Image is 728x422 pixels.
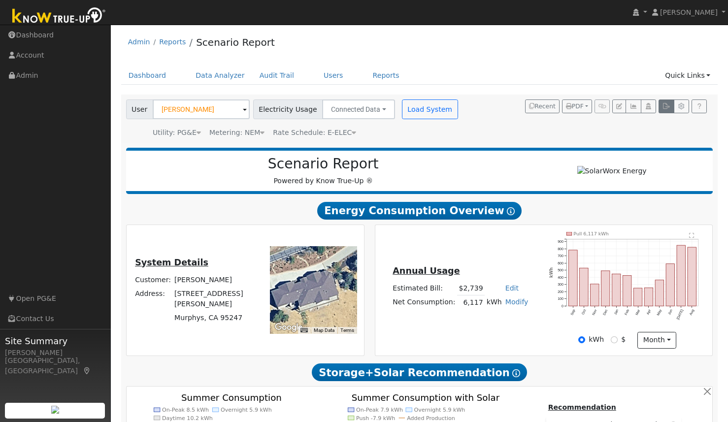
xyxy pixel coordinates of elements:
a: Quick Links [658,66,718,85]
text: 200 [558,290,563,293]
rect: onclick="" [655,280,664,306]
td: Murphys, CA 95247 [173,311,260,325]
div: Metering: NEM [209,128,265,138]
rect: onclick="" [666,264,675,306]
input: kWh [578,336,585,343]
a: Open this area in Google Maps (opens a new window) [272,321,305,334]
a: Map [83,367,92,375]
a: Data Analyzer [188,66,252,85]
a: Audit Trail [252,66,301,85]
img: SolarWorx Energy [577,166,647,176]
text: Overnight 5.9 kWh [414,407,465,414]
a: Help Link [692,99,707,113]
text: Added Production [407,415,455,422]
rect: onclick="" [677,245,686,306]
text: 700 [558,254,563,258]
text: Push -7.9 kWh [356,415,395,422]
text: Oct [581,309,586,315]
div: [PERSON_NAME] [5,348,105,358]
text: Feb [624,309,630,316]
td: [PERSON_NAME] [173,273,260,287]
text: 0 [562,304,563,308]
text: Jan [613,309,619,315]
a: Reports [365,66,407,85]
input: Select a User [153,99,250,119]
img: Google [272,321,305,334]
rect: onclick="" [590,284,599,306]
td: $2,739 [457,281,485,295]
text: 600 [558,261,563,265]
text: Daytime 10.2 kWh [162,415,213,422]
span: Electricity Usage [253,99,323,119]
td: Customer: [133,273,173,287]
rect: onclick="" [633,288,642,306]
rect: onclick="" [568,250,577,306]
text: Aug [689,309,695,316]
text: 500 [558,268,563,272]
label: $ [621,334,626,345]
text: kWh [549,267,554,278]
text: Apr [646,309,652,316]
h2: Scenario Report [136,156,510,172]
u: System Details [135,258,208,267]
input: $ [611,336,618,343]
i: Show Help [512,369,520,377]
text: On-Peak 8.5 kWh [162,407,209,414]
button: Connected Data [322,99,395,119]
text: Overnight 5.9 kWh [221,407,272,414]
text: Jun [667,309,673,315]
u: Annual Usage [393,266,460,276]
rect: onclick="" [601,271,610,306]
text: [DATE] [676,309,685,321]
button: Load System [402,99,458,119]
u: Recommendation [548,403,616,411]
rect: onclick="" [612,274,621,306]
text: Nov [592,309,597,316]
button: PDF [562,99,592,113]
text: Summer Consumption with Solar [352,392,500,403]
text: Pull 6,117 kWh [573,231,609,236]
text: 800 [558,247,563,251]
rect: onclick="" [623,276,631,306]
text: 400 [558,276,563,279]
span: Storage+Solar Recommendation [312,363,527,381]
span: Alias: HE1 [273,129,356,136]
td: kWh [485,295,503,310]
img: Know True-Up [7,5,111,28]
button: Edit User [612,99,626,113]
a: Terms (opens in new tab) [340,327,354,333]
text: May [656,309,662,317]
td: 6,117 [457,295,485,310]
a: Edit [505,284,519,292]
text: 100 [558,297,563,300]
a: Modify [505,298,529,306]
div: [GEOGRAPHIC_DATA], [GEOGRAPHIC_DATA] [5,356,105,376]
text: Dec [602,309,608,316]
rect: onclick="" [644,288,653,306]
span: [PERSON_NAME] [660,8,718,16]
span: Site Summary [5,334,105,348]
td: Address: [133,287,173,311]
div: Utility: PG&E [153,128,201,138]
button: month [637,332,676,349]
rect: onclick="" [688,247,696,306]
text: 900 [558,240,563,243]
span: Energy Consumption Overview [317,202,521,220]
a: Dashboard [121,66,174,85]
button: Settings [674,99,689,113]
a: Reports [159,38,186,46]
img: retrieve [51,406,59,414]
td: Net Consumption: [391,295,457,310]
button: Map Data [314,327,334,334]
text: Sep [570,309,576,316]
button: Recent [525,99,560,113]
button: Login As [641,99,656,113]
i: Show Help [507,207,515,215]
text:  [689,232,694,238]
text: 300 [558,283,563,286]
text: Summer Consumption [181,392,282,403]
a: Admin [128,38,150,46]
text: On-Peak 7.9 kWh [356,407,403,414]
button: Keyboard shortcuts [300,327,307,334]
span: PDF [566,103,584,110]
